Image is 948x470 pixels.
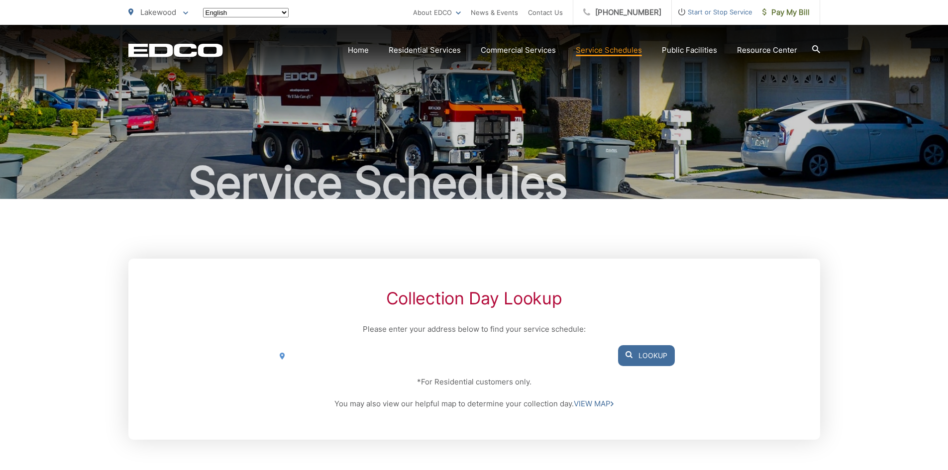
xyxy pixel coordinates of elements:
[662,44,717,56] a: Public Facilities
[737,44,797,56] a: Resource Center
[128,43,223,57] a: EDCD logo. Return to the homepage.
[128,158,820,208] h1: Service Schedules
[481,44,556,56] a: Commercial Services
[273,323,674,335] p: Please enter your address below to find your service schedule:
[528,6,563,18] a: Contact Us
[471,6,518,18] a: News & Events
[618,345,675,366] button: Lookup
[576,44,642,56] a: Service Schedules
[574,398,614,410] a: VIEW MAP
[389,44,461,56] a: Residential Services
[273,288,674,308] h2: Collection Day Lookup
[273,398,674,410] p: You may also view our helpful map to determine your collection day.
[413,6,461,18] a: About EDCO
[762,6,810,18] span: Pay My Bill
[348,44,369,56] a: Home
[273,376,674,388] p: *For Residential customers only.
[203,8,289,17] select: Select a language
[140,7,176,17] span: Lakewood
